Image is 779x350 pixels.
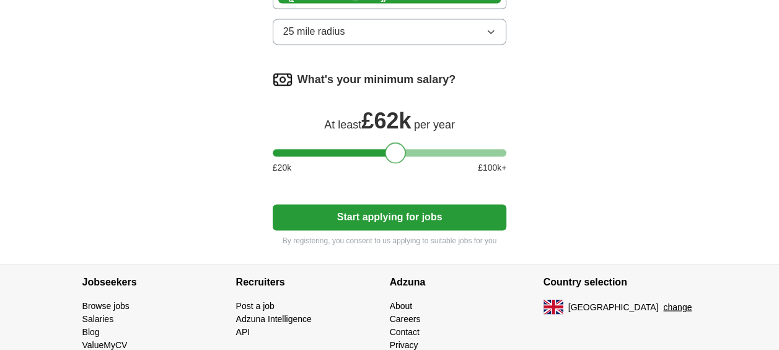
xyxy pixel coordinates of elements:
[414,119,455,131] span: per year
[273,204,507,230] button: Start applying for jobs
[544,264,697,299] h4: Country selection
[478,161,506,174] span: £ 100 k+
[324,119,361,131] span: At least
[390,339,418,349] a: Privacy
[82,313,114,323] a: Salaries
[236,300,275,310] a: Post a job
[236,326,250,336] a: API
[273,70,293,89] img: salary.png
[297,71,456,88] label: What's your minimum salary?
[390,300,413,310] a: About
[390,313,421,323] a: Careers
[82,339,128,349] a: ValueMyCV
[236,313,312,323] a: Adzuna Intelligence
[568,300,659,313] span: [GEOGRAPHIC_DATA]
[544,299,563,314] img: UK flag
[663,300,692,313] button: change
[283,24,345,39] span: 25 mile radius
[82,300,130,310] a: Browse jobs
[273,161,291,174] span: £ 20 k
[82,326,100,336] a: Blog
[273,235,507,246] p: By registering, you consent to us applying to suitable jobs for you
[273,19,507,45] button: 25 mile radius
[390,326,420,336] a: Contact
[361,108,411,133] span: £ 62k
